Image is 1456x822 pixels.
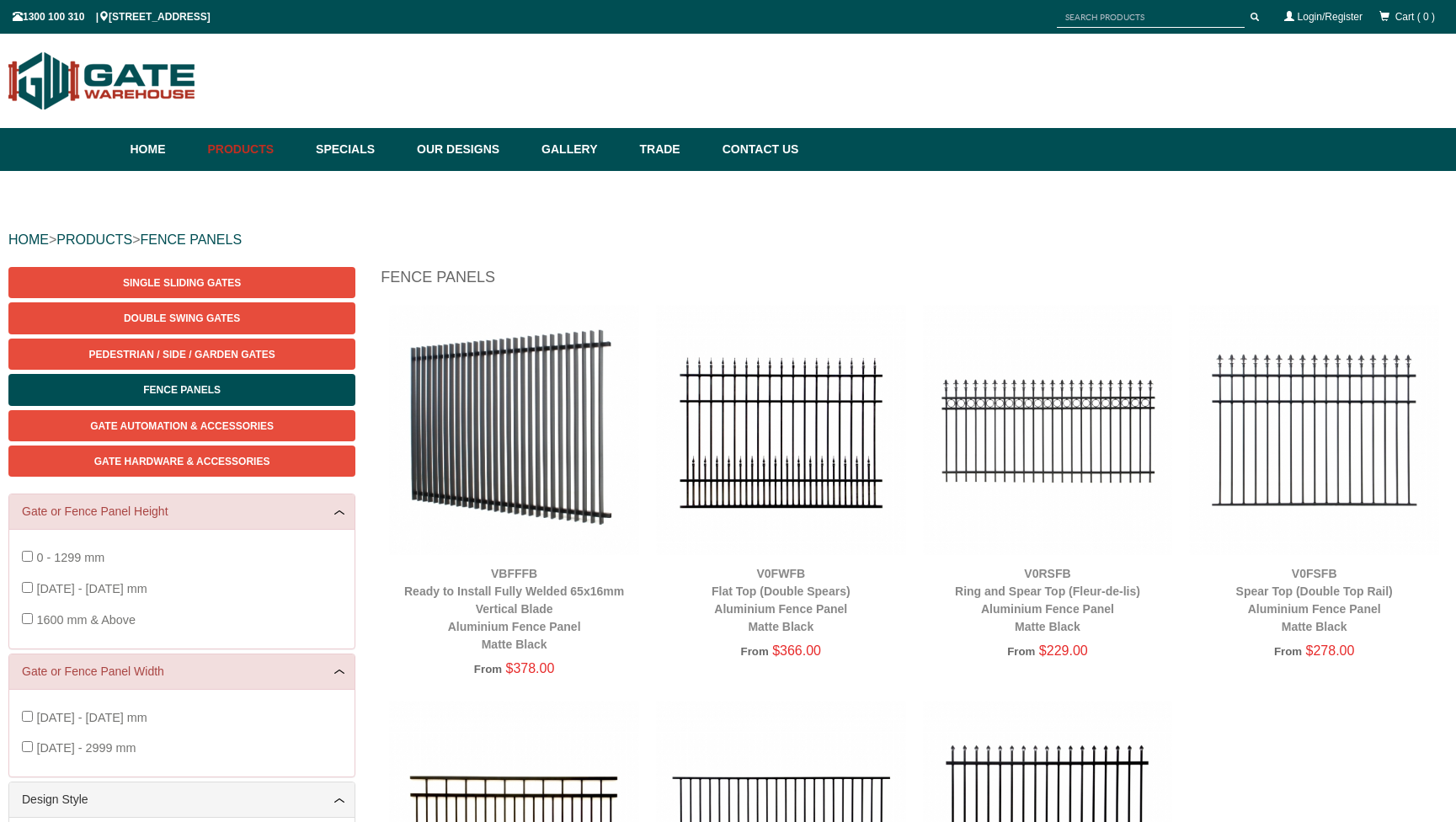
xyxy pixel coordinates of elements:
a: V0RSFBRing and Spear Top (Fleur-de-lis)Aluminium Fence PanelMatte Black [955,567,1140,633]
a: VBFFFBReady to Install Fully Welded 65x16mm Vertical BladeAluminium Fence PanelMatte Black [404,567,624,651]
span: [DATE] - [DATE] mm [36,711,147,724]
a: Gate Hardware & Accessories [8,446,355,477]
div: > > [8,213,1448,267]
img: V0RSFB - Ring and Spear Top (Fleur-de-lis) - Aluminium Fence Panel - Matte Black - Gate Warehouse [923,305,1173,555]
img: V0FSFB - Spear Top (Double Top Rail) - Aluminium Fence Panel - Matte Black - Gate Warehouse [1189,305,1439,555]
span: [DATE] - 2999 mm [36,741,136,755]
span: $378.00 [505,661,554,675]
span: Pedestrian / Side / Garden Gates [89,349,275,360]
span: From [741,645,769,658]
span: Fence Panels [143,384,221,396]
span: 0 - 1299 mm [36,551,104,564]
span: [DATE] - [DATE] mm [36,582,147,595]
input: SEARCH PRODUCTS [1057,7,1245,28]
span: Cart ( 0 ) [1395,11,1435,23]
h1: Fence Panels [381,267,1448,296]
span: From [1274,645,1302,658]
a: Specials [307,128,408,171]
a: Login/Register [1298,11,1363,23]
a: Gate or Fence Panel Width [22,663,342,681]
a: Gate or Fence Panel Height [22,503,342,520]
a: HOME [8,232,49,247]
a: V0FSFBSpear Top (Double Top Rail)Aluminium Fence PanelMatte Black [1236,567,1393,633]
span: Gate Hardware & Accessories [94,456,270,467]
span: $278.00 [1306,643,1355,658]
a: Home [131,128,200,171]
a: Our Designs [408,128,533,171]
a: Double Swing Gates [8,302,355,334]
span: Single Sliding Gates [123,277,241,289]
img: V0FWFB - Flat Top (Double Spears) - Aluminium Fence Panel - Matte Black - Gate Warehouse [656,305,906,555]
span: From [474,663,502,675]
a: Gallery [533,128,631,171]
a: Contact Us [714,128,799,171]
img: VBFFFB - Ready to Install Fully Welded 65x16mm Vertical Blade - Aluminium Fence Panel - Matte Bla... [389,305,639,555]
a: Pedestrian / Side / Garden Gates [8,339,355,370]
span: 1300 100 310 | [STREET_ADDRESS] [13,11,211,23]
span: 1600 mm & Above [36,613,136,627]
span: $229.00 [1039,643,1088,658]
img: Gate Warehouse [4,42,200,120]
span: Double Swing Gates [124,312,240,324]
a: Trade [631,128,713,171]
a: V0FWFBFlat Top (Double Spears)Aluminium Fence PanelMatte Black [712,567,851,633]
a: Products [200,128,308,171]
span: $366.00 [772,643,821,658]
span: Gate Automation & Accessories [90,420,274,432]
a: Design Style [22,791,342,809]
a: Gate Automation & Accessories [8,410,355,441]
a: FENCE PANELS [140,232,242,247]
a: Fence Panels [8,374,355,405]
a: PRODUCTS [56,232,132,247]
a: Single Sliding Gates [8,267,355,298]
span: From [1007,645,1035,658]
